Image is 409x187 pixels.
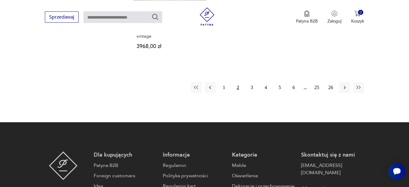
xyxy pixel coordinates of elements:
h3: Lampka podłogowa mosiężna vintage [136,29,204,39]
p: Informacje [163,151,226,159]
button: Patyna B2B [296,10,318,24]
p: Patyna B2B [296,18,318,24]
a: Oświetlenie [232,172,295,179]
img: Ikona medalu [304,10,310,17]
img: Ikonka użytkownika [331,10,337,16]
p: Skontaktuj się z nami [301,151,364,159]
button: 26 [325,82,336,93]
p: 3968,00 zł [136,44,204,49]
button: Szukaj [152,13,159,20]
button: 1 [219,82,230,93]
a: [EMAIL_ADDRESS][DOMAIN_NAME] [301,162,364,176]
button: 4 [260,82,271,93]
button: Sprzedawaj [45,11,79,23]
a: Regulamin [163,162,226,169]
img: Patyna - sklep z meblami i dekoracjami vintage [198,7,216,26]
a: Sprzedawaj [45,15,79,19]
img: Ikona koszyka [354,10,360,16]
button: Zaloguj [327,10,341,24]
p: Kategorie [232,151,295,159]
a: Meble [232,162,295,169]
button: 0Koszyk [351,10,364,24]
button: 3 [246,82,257,93]
a: Ikona medaluPatyna B2B [296,10,318,24]
div: 0 [358,10,363,15]
img: Patyna - sklep z meblami i dekoracjami vintage [49,151,78,180]
a: Polityka prywatności [163,172,226,179]
p: Koszyk [351,18,364,24]
a: Patyna B2B [94,162,157,169]
p: Dla kupujących [94,151,157,159]
button: 5 [274,82,285,93]
button: 25 [311,82,322,93]
button: 6 [288,82,299,93]
a: Foreign customers [94,172,157,179]
p: Zaloguj [327,18,341,24]
iframe: Smartsupp widget button [388,163,405,180]
button: 2 [233,82,243,93]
